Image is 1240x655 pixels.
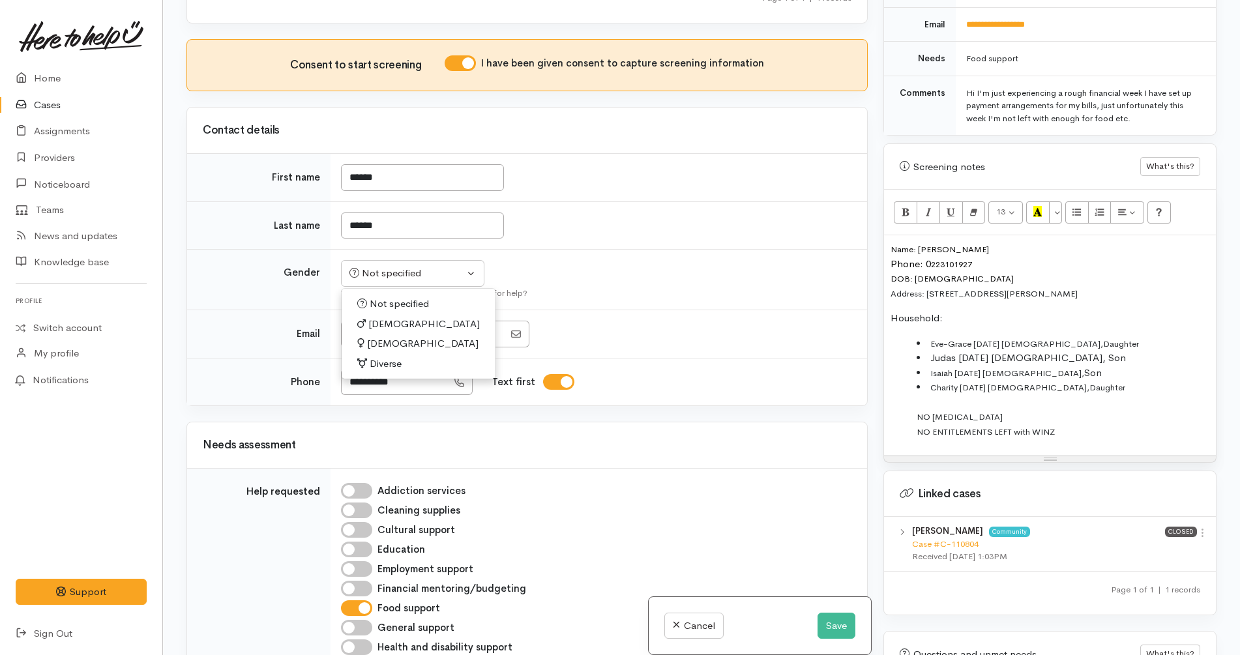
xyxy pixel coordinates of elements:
span: 13 [996,206,1005,217]
h3: Needs assessment [203,439,851,452]
label: General support [377,620,454,635]
span: Phone: 0 [891,257,931,270]
label: Education [377,542,425,557]
span: NO ENTITLEMENTS LEFT with WINZ [917,426,1055,437]
span: Son [1084,366,1102,379]
button: Recent Color [1026,201,1050,224]
font: 223101927 DOB: [DEMOGRAPHIC_DATA] [891,259,1014,285]
span: Isaiah [DATE] [DEMOGRAPHIC_DATA], [930,368,1084,379]
label: Food support [377,601,440,616]
button: Italic (CTRL+I) [917,201,940,224]
label: Employment support [377,562,473,577]
span: Daughter [1089,382,1125,393]
td: Email [884,7,956,42]
td: Needs [884,42,956,76]
button: Remove Font Style (CTRL+\) [962,201,986,224]
div: Resize [884,456,1216,462]
button: Save [818,613,855,639]
div: Hi I'm just experiencing a rough financial week I have set up payment arrangements for my bills, ... [966,87,1200,125]
label: Health and disability support [377,640,512,655]
small: Page 1 of 1 1 records [1111,584,1200,595]
button: Not specified [341,260,484,287]
button: Font Size [988,201,1023,224]
button: Ordered list (CTRL+SHIFT+NUM8) [1088,201,1112,224]
span: Address: [STREET_ADDRESS][PERSON_NAME] [891,288,1078,299]
span: | [1158,584,1161,595]
button: Support [16,579,147,605]
button: What's this? [1140,157,1200,176]
h3: Consent to start screening [290,59,445,72]
button: More Color [1049,201,1062,224]
label: Phone [291,375,320,390]
span: Not specified [370,297,429,312]
div: Screening notes [900,160,1140,175]
label: Last name [274,218,320,233]
button: Unordered list (CTRL+SHIFT+NUM7) [1065,201,1089,224]
span: Eve-Grace [DATE] [DEMOGRAPHIC_DATA], [930,338,1103,349]
button: Help [1147,201,1171,224]
label: Cleaning supplies [377,503,460,518]
p: Household: [891,311,1209,326]
label: Email [297,327,320,342]
span: [DEMOGRAPHIC_DATA] [367,336,479,351]
span: Daughter [1103,338,1139,349]
label: Cultural support [377,523,455,538]
a: Cancel [664,613,724,639]
span: Community [989,527,1030,537]
li: Judas [DATE] [DEMOGRAPHIC_DATA], Son [917,351,1209,366]
td: Comments [884,76,956,135]
h3: Linked cases [900,488,1200,501]
span: NO [MEDICAL_DATA] [917,411,1003,422]
h3: Contact details [203,124,851,137]
span: Charity [DATE] [DEMOGRAPHIC_DATA], [930,382,1089,393]
div: What is the gender of the person asking for help? [341,287,851,300]
span: Diverse [370,357,402,371]
span: Closed [1165,527,1197,537]
div: Food support [966,52,1200,65]
label: Text first [492,375,535,390]
h6: Profile [16,292,147,310]
font: Name: [PERSON_NAME] [891,244,989,270]
div: Not specified [349,266,464,281]
button: Bold (CTRL+B) [894,201,917,224]
label: First name [272,170,320,185]
label: Gender [284,265,320,280]
label: Addiction services [377,484,465,499]
button: Underline (CTRL+U) [939,201,963,224]
div: Received [DATE] 1:03PM [912,550,1165,563]
span: [DEMOGRAPHIC_DATA] [368,317,480,332]
label: I have been given consent to capture screening information [481,56,764,71]
button: Paragraph [1110,201,1144,224]
b: [PERSON_NAME] [912,525,983,536]
label: Financial mentoring/budgeting [377,581,526,596]
a: Case #C-110804 [912,538,979,549]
